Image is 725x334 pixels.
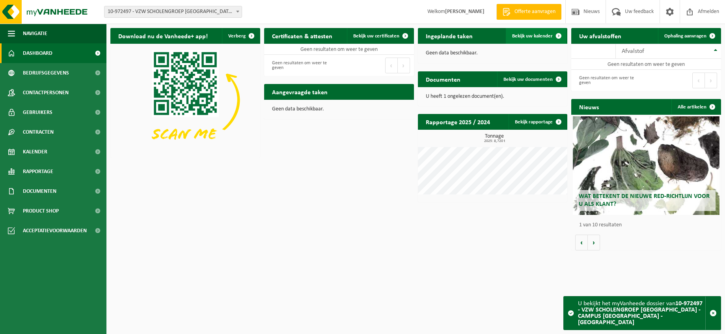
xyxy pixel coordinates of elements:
h2: Uw afvalstoffen [571,28,629,43]
a: Offerte aanvragen [496,4,561,20]
button: Vorige [575,235,588,250]
h2: Aangevraagde taken [264,84,335,99]
span: Navigatie [23,24,47,43]
button: Previous [385,58,398,73]
p: U heeft 1 ongelezen document(en). [426,94,560,99]
h3: Tonnage [422,134,568,143]
span: Bekijk uw certificaten [353,34,399,39]
span: Contactpersonen [23,83,69,103]
button: Volgende [588,235,600,250]
span: Bekijk uw documenten [503,77,553,82]
a: Bekijk uw kalender [506,28,567,44]
span: Acceptatievoorwaarden [23,221,87,241]
span: Gebruikers [23,103,52,122]
a: Bekijk uw certificaten [347,28,413,44]
h2: Download nu de Vanheede+ app! [110,28,216,43]
a: Bekijk uw documenten [497,71,567,87]
span: Contracten [23,122,54,142]
h2: Documenten [418,71,468,87]
a: Ophaling aanvragen [658,28,720,44]
div: Geen resultaten om weer te geven [575,72,642,89]
img: Download de VHEPlus App [110,44,260,156]
span: Bedrijfsgegevens [23,63,69,83]
span: Bekijk uw kalender [512,34,553,39]
div: Geen resultaten om weer te geven [268,57,335,74]
td: Geen resultaten om weer te geven [571,59,721,70]
span: Rapportage [23,162,53,181]
span: 10-972497 - VZW SCHOLENGROEP SINT-MICHIEL - CAMPUS BARNUM - ROESELARE [104,6,242,18]
span: Documenten [23,181,56,201]
span: 2025: 8,720 t [422,139,568,143]
strong: 10-972497 - VZW SCHOLENGROEP [GEOGRAPHIC_DATA] - CAMPUS [GEOGRAPHIC_DATA] - [GEOGRAPHIC_DATA] [578,300,703,326]
button: Next [705,73,717,88]
button: Verberg [222,28,259,44]
span: Verberg [228,34,246,39]
button: Previous [692,73,705,88]
span: Product Shop [23,201,59,221]
strong: [PERSON_NAME] [445,9,485,15]
h2: Certificaten & attesten [264,28,340,43]
h2: Ingeplande taken [418,28,481,43]
span: Wat betekent de nieuwe RED-richtlijn voor u als klant? [579,193,710,207]
span: Ophaling aanvragen [664,34,706,39]
button: Next [398,58,410,73]
a: Alle artikelen [671,99,720,115]
h2: Rapportage 2025 / 2024 [418,114,498,129]
a: Bekijk rapportage [509,114,567,130]
div: U bekijkt het myVanheede dossier van [578,297,705,330]
span: Kalender [23,142,47,162]
span: 10-972497 - VZW SCHOLENGROEP SINT-MICHIEL - CAMPUS BARNUM - ROESELARE [104,6,242,17]
td: Geen resultaten om weer te geven [264,44,414,55]
span: Dashboard [23,43,52,63]
p: Geen data beschikbaar. [272,106,406,112]
p: Geen data beschikbaar. [426,50,560,56]
h2: Nieuws [571,99,607,114]
p: 1 van 10 resultaten [579,222,717,228]
span: Afvalstof [622,48,644,54]
span: Offerte aanvragen [513,8,557,16]
a: Wat betekent de nieuwe RED-richtlijn voor u als klant? [573,116,719,215]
